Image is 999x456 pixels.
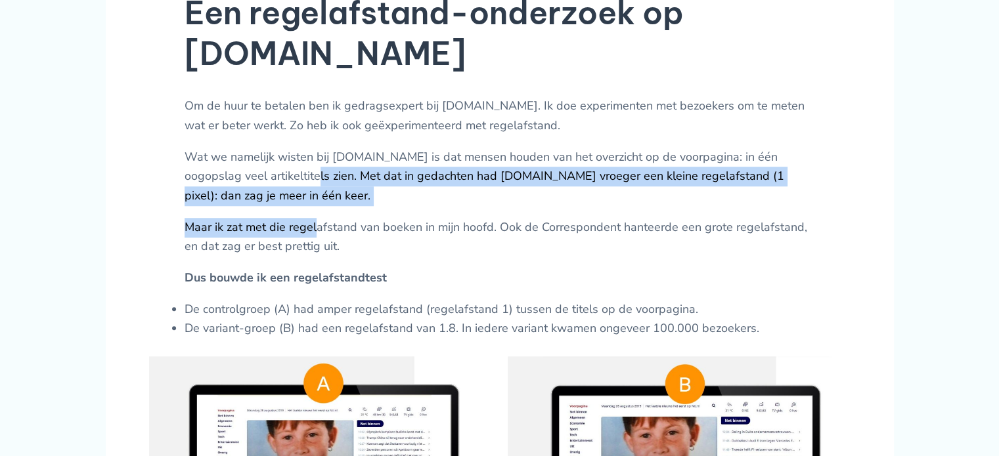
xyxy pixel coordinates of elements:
p: Wat we namelijk wisten bij [DOMAIN_NAME] is dat mensen houden van het overzicht op de voorpagina:... [185,148,815,206]
p: Maar ik zat met die regelafstand van boeken in mijn hoofd. Ook de Correspondent hanteerde een gro... [185,218,815,257]
p: Om de huur te betalen ben ik gedragsexpert bij [DOMAIN_NAME]. Ik doe experimenten met bezoekers o... [185,96,815,135]
strong: Dus bouwde ik een regelafstandtest [185,270,387,285]
li: De controlgroep (A) had amper regelafstand (regelafstand 1) tussen de titels op de voorpagina. [185,300,815,320]
li: De variant-groep (B) had een regelafstand van 1.8. In iedere variant kwamen ongeveer 100.000 bezo... [185,319,815,339]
